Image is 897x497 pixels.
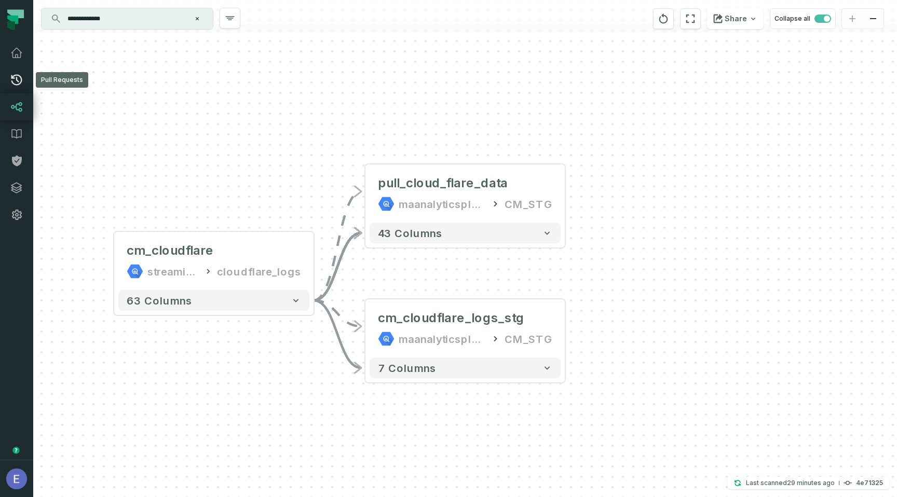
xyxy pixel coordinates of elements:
p: Last scanned [746,478,835,488]
div: cm_cloudflare_logs_stg [378,310,524,326]
div: CM_STG [505,196,552,212]
button: Last scanned[DATE] 1:43:06 PM4e71325 [727,477,889,489]
button: Collapse all [770,8,836,29]
div: streamingdata [147,263,199,280]
span: 7 columns [378,362,436,374]
div: CM_STG [505,330,552,347]
button: Clear search query [192,13,202,24]
relative-time: Sep 16, 2025, 1:43 PM GMT+3 [787,479,835,487]
h4: 4e71325 [856,480,883,486]
button: zoom out [863,9,884,29]
div: cloudflare_logs [217,263,301,280]
g: Edge from 4d75fc3e2d5d4dd541966ba20c74f212 to 63f6ee60f692b3525167ad9ecc2c3b1f [314,191,361,300]
div: maanalyticsplatform [399,196,486,212]
img: avatar of Elisheva Lapid [6,468,27,489]
div: pull_cloud_flare_data [378,175,508,191]
div: maanalyticsplatform [399,330,486,347]
span: 43 columns [378,227,442,239]
button: Share [707,8,764,29]
div: cm_cloudflare [127,242,214,259]
div: Pull Requests [36,72,88,88]
div: Tooltip anchor [11,446,21,455]
g: Edge from 4d75fc3e2d5d4dd541966ba20c74f212 to 22b2a184b287352c0fb5105cd8f47881 [314,300,361,368]
g: Edge from 4d75fc3e2d5d4dd541966ba20c74f212 to 22b2a184b287352c0fb5105cd8f47881 [314,300,361,326]
span: 63 columns [127,294,192,307]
